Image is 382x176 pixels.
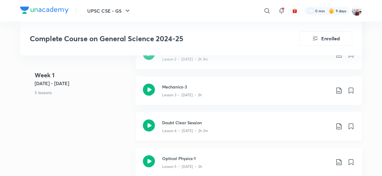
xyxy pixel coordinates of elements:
[20,7,69,15] a: Company Logo
[162,164,202,169] p: Lesson 5 • [DATE] • 2h
[290,6,300,16] button: avatar
[35,71,131,80] h4: Week 1
[136,112,362,148] a: Doubt Clear SessionLesson 4 • [DATE] • 2h 2m
[162,128,208,134] p: Lesson 4 • [DATE] • 2h 2m
[84,5,135,17] button: UPSC CSE - GS
[35,80,131,87] h5: [DATE] - [DATE]
[292,8,297,14] img: avatar
[328,8,334,14] img: streak
[162,119,331,126] h3: Doubt Clear Session
[136,76,362,112] a: Mechanics-3Lesson 3 • [DATE] • 2h
[162,84,331,90] h3: Mechanics-3
[352,6,362,16] img: km swarthi
[162,92,202,98] p: Lesson 3 • [DATE] • 2h
[30,34,265,43] h3: Complete Course on General Science 2024-25
[35,89,131,96] p: 5 lessons
[20,7,69,14] img: Company Logo
[136,41,362,76] a: Mechanics-2Lesson 2 • [DATE] • 2h 3m
[299,31,352,46] button: Enrolled
[162,57,208,62] p: Lesson 2 • [DATE] • 2h 3m
[162,155,331,162] h3: Optical Physics-1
